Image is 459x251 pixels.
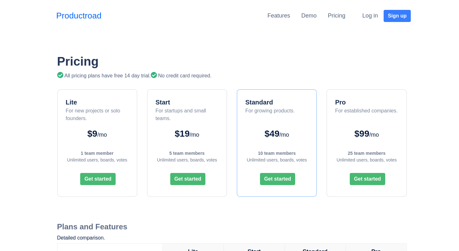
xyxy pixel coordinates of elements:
div: Standard [245,97,295,107]
strong: 1 team member [81,151,114,156]
div: Unlimited users, boards, votes [333,157,400,163]
strong: 25 team members [348,151,386,156]
strong: 5 team members [169,151,205,156]
div: Unlimited users, boards, votes [154,157,220,163]
button: Sign up [384,10,411,22]
button: Log in [358,9,382,22]
div: Lite [66,97,130,107]
div: $99 [333,127,400,140]
div: Pro [335,97,398,107]
span: /mo [369,132,379,138]
div: All pricing plans have free 14 day trial. No credit card required. [57,72,407,80]
div: $19 [154,127,220,140]
a: Productroad [56,10,102,22]
p: Detailed comparison. [57,234,407,242]
div: For growing products. [245,107,295,122]
span: /mo [279,132,289,138]
div: Unlimited users, boards, votes [64,157,130,163]
div: $49 [244,127,310,140]
button: Get started [350,173,385,185]
button: Get started [80,173,115,185]
div: Unlimited users, boards, votes [244,157,310,163]
a: Pricing [328,12,345,19]
h1: Pricing [57,54,407,69]
button: Get started [260,173,295,185]
h2: Plans and Features [57,222,407,232]
div: For new projects or solo founders. [66,107,130,122]
span: /mo [190,132,199,138]
span: /mo [97,132,107,138]
div: Start [156,97,220,107]
div: For established companies. [335,107,398,122]
strong: 10 team members [258,151,295,156]
a: Features [267,12,290,19]
div: $9 [64,127,130,140]
a: Demo [301,12,317,19]
div: For startups and small teams. [156,107,220,122]
button: Get started [170,173,205,185]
